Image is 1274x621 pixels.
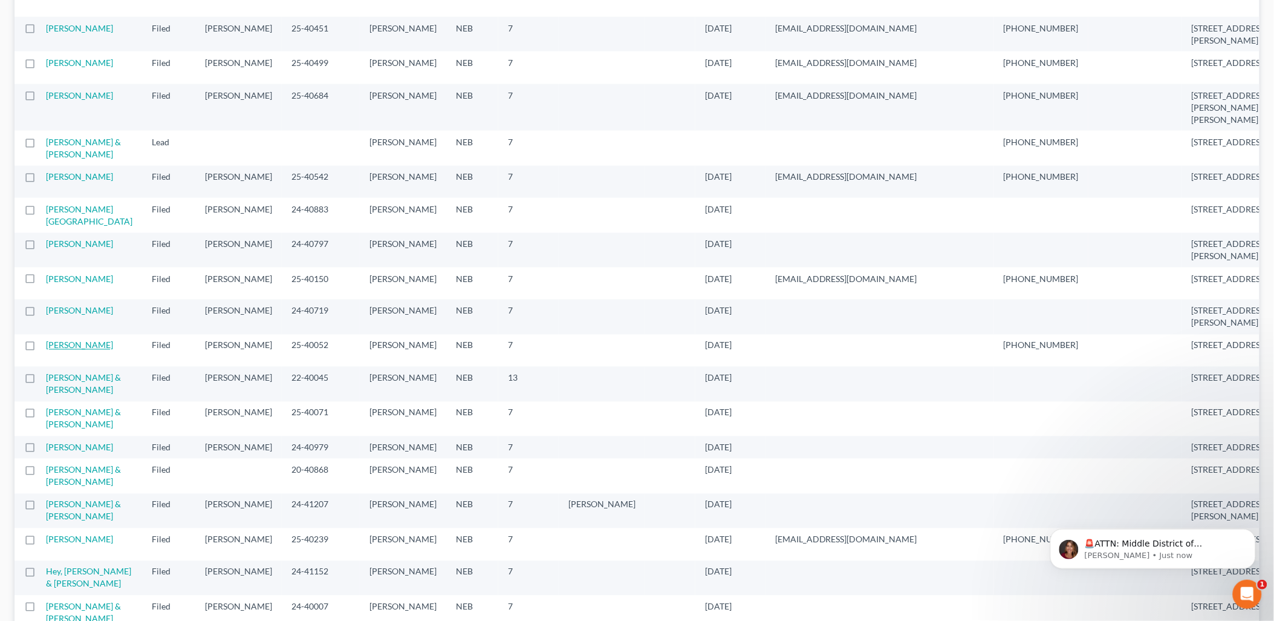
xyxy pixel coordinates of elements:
td: 7 [498,494,559,528]
td: [PERSON_NAME] [360,561,446,596]
td: [PERSON_NAME] [195,233,282,268]
td: Filed [142,459,195,493]
td: [PERSON_NAME] [195,268,282,300]
td: NEB [446,561,498,596]
td: [PERSON_NAME] [360,84,446,131]
td: [PERSON_NAME] [195,367,282,401]
pre: [EMAIL_ADDRESS][DOMAIN_NAME] [775,171,984,183]
td: [DATE] [695,51,765,84]
td: [PERSON_NAME] [360,367,446,401]
td: Filed [142,198,195,232]
pre: [PHONE_NUMBER] [1004,273,1079,285]
td: [PERSON_NAME] [360,494,446,528]
td: 24-40797 [282,233,360,268]
td: 7 [498,300,559,334]
td: Filed [142,436,195,459]
td: [DATE] [695,84,765,131]
td: [PERSON_NAME] [195,166,282,198]
td: [PERSON_NAME] [360,459,446,493]
td: [PERSON_NAME] [360,268,446,300]
pre: [EMAIL_ADDRESS][DOMAIN_NAME] [775,57,984,69]
td: NEB [446,402,498,436]
td: Filed [142,51,195,84]
td: [DATE] [695,17,765,51]
td: [PERSON_NAME] [195,436,282,459]
td: NEB [446,300,498,334]
td: NEB [446,84,498,131]
td: NEB [446,436,498,459]
a: [PERSON_NAME] & [PERSON_NAME] [46,499,121,522]
td: [PERSON_NAME] [195,528,282,560]
pre: [PHONE_NUMBER] [1004,22,1079,34]
pre: [PHONE_NUMBER] [1004,90,1079,102]
td: [PERSON_NAME] [559,494,645,528]
td: 25-40499 [282,51,360,84]
td: NEB [446,51,498,84]
pre: [EMAIL_ADDRESS][DOMAIN_NAME] [775,534,984,546]
td: [PERSON_NAME] [195,198,282,232]
a: [PERSON_NAME] [46,57,113,68]
a: [PERSON_NAME] & [PERSON_NAME] [46,137,121,159]
td: [PERSON_NAME] [195,402,282,436]
td: 25-40052 [282,335,360,367]
td: [DATE] [695,300,765,334]
td: [PERSON_NAME] [195,51,282,84]
td: [DATE] [695,459,765,493]
td: [DATE] [695,335,765,367]
td: 25-40071 [282,402,360,436]
td: [PERSON_NAME] [360,17,446,51]
td: [PERSON_NAME] [360,528,446,560]
td: Lead [142,131,195,165]
a: [PERSON_NAME] & [PERSON_NAME] [46,407,121,430]
td: [PERSON_NAME] [195,335,282,367]
td: [DATE] [695,367,765,401]
td: NEB [446,494,498,528]
td: 7 [498,233,559,268]
pre: [PHONE_NUMBER] [1004,136,1079,148]
iframe: Intercom live chat [1233,580,1262,609]
td: [PERSON_NAME] [195,561,282,596]
td: Filed [142,367,195,401]
a: [PERSON_NAME] [46,274,113,284]
td: [PERSON_NAME] [360,233,446,268]
td: Filed [142,166,195,198]
td: 25-40451 [282,17,360,51]
td: Filed [142,494,195,528]
td: [DATE] [695,402,765,436]
td: [PERSON_NAME] [360,436,446,459]
td: 24-41207 [282,494,360,528]
a: Hey, [PERSON_NAME] & [PERSON_NAME] [46,567,131,589]
a: [PERSON_NAME] [46,340,113,350]
td: Filed [142,528,195,560]
td: [PERSON_NAME] [360,402,446,436]
td: 25-40239 [282,528,360,560]
pre: [EMAIL_ADDRESS][DOMAIN_NAME] [775,90,984,102]
td: NEB [446,335,498,367]
iframe: Intercom notifications message [1032,504,1274,588]
td: [DATE] [695,166,765,198]
span: 1 [1258,580,1267,590]
td: [DATE] [695,198,765,232]
td: [PERSON_NAME] [360,300,446,334]
a: [PERSON_NAME] [46,534,113,545]
pre: [PHONE_NUMBER] [1004,340,1079,352]
td: NEB [446,528,498,560]
pre: [PHONE_NUMBER] [1004,171,1079,183]
td: 7 [498,51,559,84]
td: [PERSON_NAME] [195,17,282,51]
td: Filed [142,17,195,51]
td: 7 [498,268,559,300]
pre: [EMAIL_ADDRESS][DOMAIN_NAME] [775,273,984,285]
td: [PERSON_NAME] [195,300,282,334]
td: 13 [498,367,559,401]
td: 22-40045 [282,367,360,401]
td: 7 [498,198,559,232]
td: 7 [498,561,559,596]
td: [PERSON_NAME] [195,494,282,528]
td: NEB [446,17,498,51]
td: 24-40883 [282,198,360,232]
